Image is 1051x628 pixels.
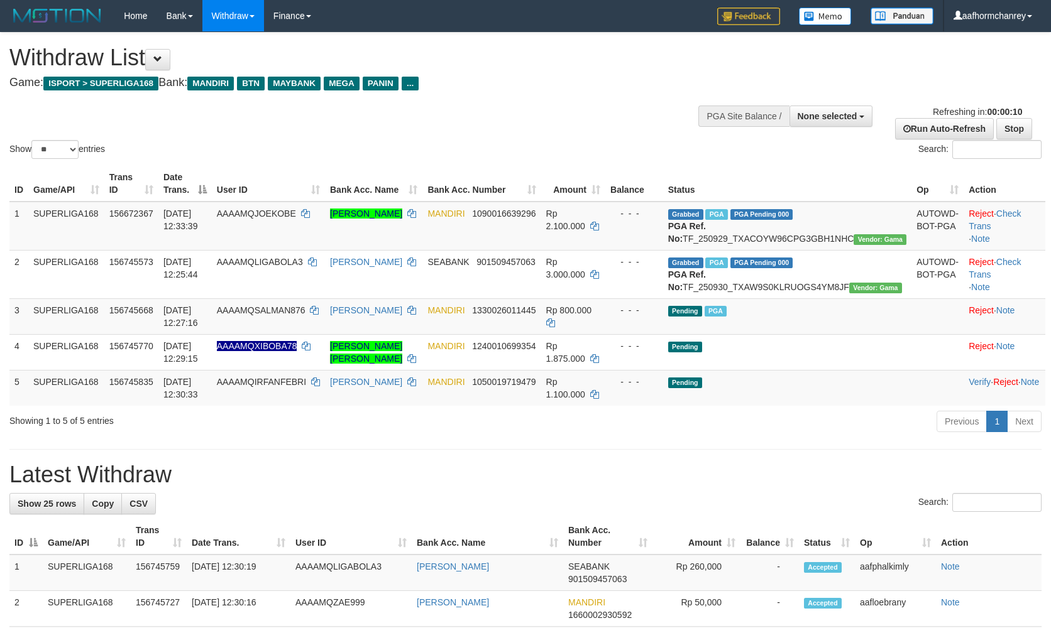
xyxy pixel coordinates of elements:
[330,377,402,387] a: [PERSON_NAME]
[987,107,1022,117] strong: 00:00:10
[158,166,212,202] th: Date Trans.: activate to sort column descending
[911,166,964,202] th: Op: activate to sort column ascending
[28,202,104,251] td: SUPERLIGA168
[163,208,198,231] span: [DATE] 12:33:39
[330,341,402,364] a: [PERSON_NAME] [PERSON_NAME]
[668,221,706,244] b: PGA Ref. No:
[993,377,1018,387] a: Reject
[217,208,296,219] span: AAAAMQJOEKOBE
[237,77,265,90] span: BTN
[187,555,290,591] td: [DATE] 12:30:19
[933,107,1022,117] span: Refreshing in:
[568,561,610,571] span: SEABANK
[330,257,402,267] a: [PERSON_NAME]
[798,111,857,121] span: None selected
[472,341,536,351] span: Copy 1240010699354 to clipboard
[109,341,153,351] span: 156745770
[28,370,104,406] td: SUPERLIGA168
[28,166,104,202] th: Game/API: activate to sort column ascending
[9,77,688,89] h4: Game: Bank:
[964,334,1045,370] td: ·
[799,8,852,25] img: Button%20Memo.svg
[855,555,936,591] td: aafphalkimly
[740,519,799,555] th: Balance: activate to sort column ascending
[804,598,842,609] span: Accepted
[163,377,198,399] span: [DATE] 12:30:33
[163,305,198,328] span: [DATE] 12:27:16
[911,202,964,251] td: AUTOWD-BOT-PGA
[290,519,412,555] th: User ID: activate to sort column ascending
[31,140,79,159] select: Showentries
[9,166,28,202] th: ID
[412,519,563,555] th: Bank Acc. Name: activate to sort column ascending
[969,305,994,315] a: Reject
[417,597,489,607] a: [PERSON_NAME]
[546,257,585,279] span: Rp 3.000.000
[969,257,994,267] a: Reject
[1007,411,1042,432] a: Next
[9,591,43,627] td: 2
[109,377,153,387] span: 156745835
[911,250,964,298] td: AUTOWD-BOT-PGA
[996,341,1015,351] a: Note
[9,409,429,427] div: Showing 1 to 5 of 5 entries
[799,519,855,555] th: Status: activate to sort column ascending
[668,342,702,352] span: Pending
[964,166,1045,202] th: Action
[668,306,702,317] span: Pending
[9,250,28,298] td: 2
[427,377,465,387] span: MANDIRI
[996,118,1032,139] a: Stop
[472,305,536,315] span: Copy 1330026011445 to clipboard
[941,561,960,571] a: Note
[109,257,153,267] span: 156745573
[9,462,1042,487] h1: Latest Withdraw
[996,305,1015,315] a: Note
[18,499,76,509] span: Show 25 rows
[43,77,158,90] span: ISPORT > SUPERLIGA168
[610,207,658,220] div: - - -
[652,519,740,555] th: Amount: activate to sort column ascending
[9,555,43,591] td: 1
[730,209,793,220] span: PGA Pending
[427,305,465,315] span: MANDIRI
[849,283,902,293] span: Vendor URL: https://trx31.1velocity.biz
[217,377,306,387] span: AAAAMQIRFANFEBRI
[568,610,632,620] span: Copy 1660002930592 to clipboard
[268,77,321,90] span: MAYBANK
[663,202,911,251] td: TF_250929_TXACOYW96CPG3GBH1NHC
[163,257,198,279] span: [DATE] 12:25:44
[610,376,658,388] div: - - -
[9,370,28,406] td: 5
[1021,377,1040,387] a: Note
[217,305,305,315] span: AAAAMQSALMAN876
[790,106,873,127] button: None selected
[121,493,156,514] a: CSV
[668,269,706,292] b: PGA Ref. No:
[129,499,148,509] span: CSV
[28,334,104,370] td: SUPERLIGA168
[402,77,419,90] span: ...
[187,591,290,627] td: [DATE] 12:30:16
[290,591,412,627] td: AAAAMQZAE999
[952,493,1042,512] input: Search:
[717,8,780,25] img: Feedback.jpg
[330,208,402,219] a: [PERSON_NAME]
[109,208,153,219] span: 156672367
[804,562,842,573] span: Accepted
[9,334,28,370] td: 4
[854,234,906,245] span: Vendor URL: https://trx31.1velocity.biz
[546,377,585,399] span: Rp 1.100.000
[986,411,1008,432] a: 1
[187,77,234,90] span: MANDIRI
[964,298,1045,334] td: ·
[895,118,994,139] a: Run Auto-Refresh
[705,209,727,220] span: Marked by aafsengchandara
[217,257,303,267] span: AAAAMQLIGABOLA3
[427,257,469,267] span: SEABANK
[663,166,911,202] th: Status
[131,519,187,555] th: Trans ID: activate to sort column ascending
[610,340,658,352] div: - - -
[187,519,290,555] th: Date Trans.: activate to sort column ascending
[28,298,104,334] td: SUPERLIGA168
